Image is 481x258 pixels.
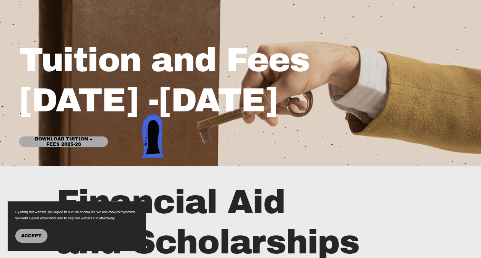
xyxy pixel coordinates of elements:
a: Download Tuition + Fees 2025-26 [19,136,108,147]
section: Cookie banner [8,201,145,250]
h1: Tuition and Fees [DATE] -[DATE] [19,40,350,121]
p: By using this website, you agree to our use of cookies. We use cookies to provide you with a grea... [15,209,138,221]
button: Accept [15,229,47,243]
span: Accept [21,233,42,238]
